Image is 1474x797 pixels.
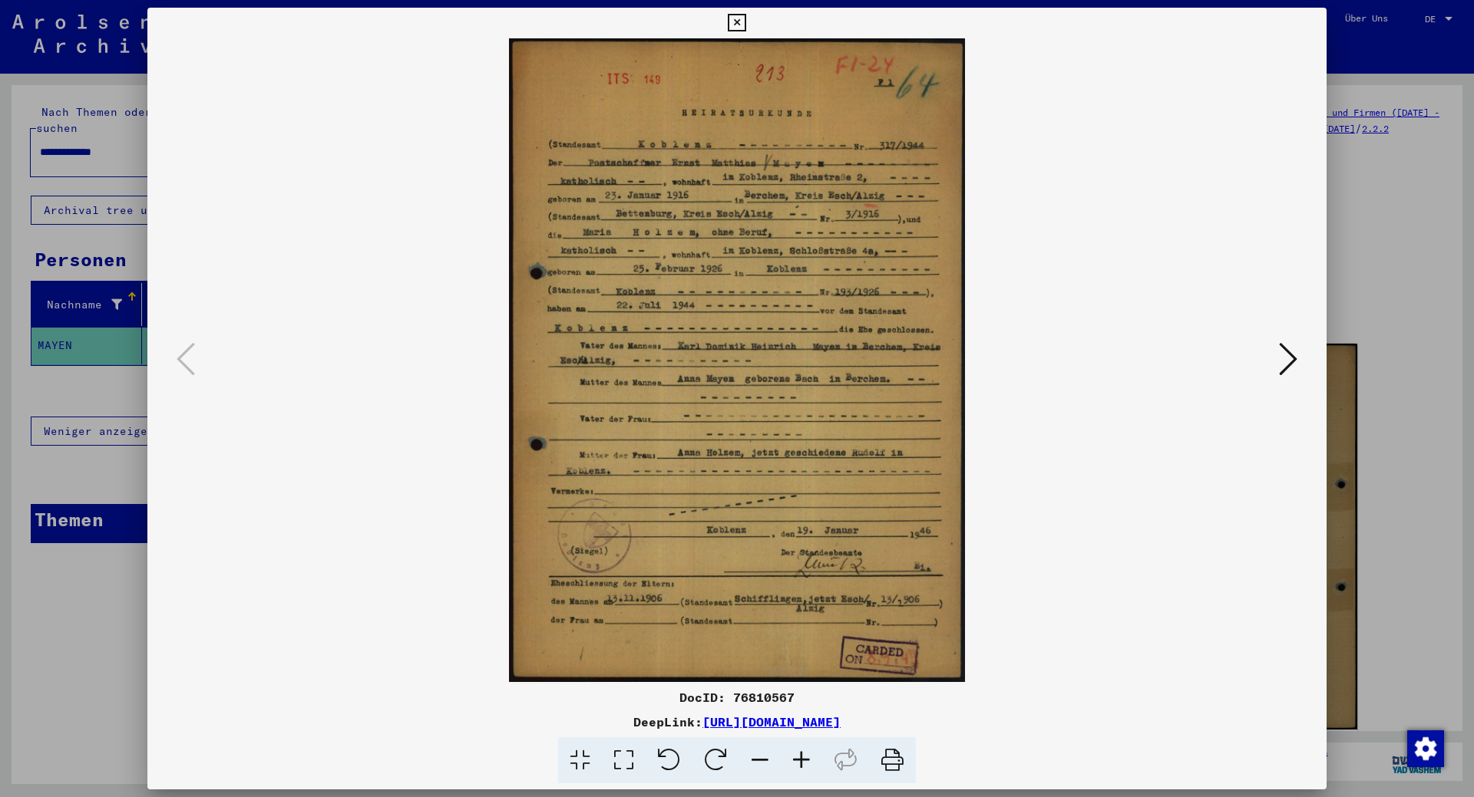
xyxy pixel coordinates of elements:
div: DeepLink: [147,713,1327,731]
img: Zustimmung ändern [1407,730,1444,767]
div: Zustimmung ändern [1406,729,1443,766]
img: 001.jpg [200,38,1274,682]
a: [URL][DOMAIN_NAME] [702,714,841,729]
div: DocID: 76810567 [147,688,1327,706]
